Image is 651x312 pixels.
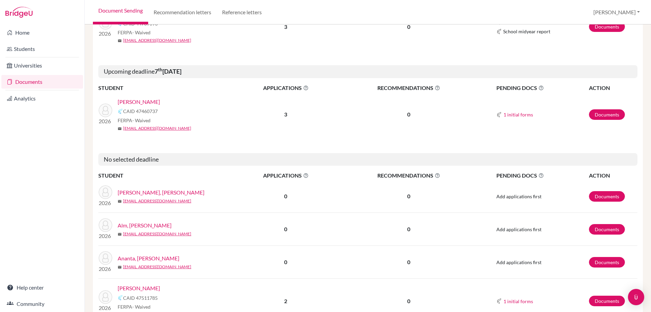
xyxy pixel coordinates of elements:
p: 2026 [99,265,112,273]
a: [PERSON_NAME] [118,284,160,292]
button: 1 initial forms [503,297,533,305]
a: Alm, [PERSON_NAME] [118,221,172,230]
img: Alm, Jaden Love [99,218,112,232]
a: [PERSON_NAME], [PERSON_NAME] [118,188,204,197]
span: FERPA [118,117,151,124]
img: Common App logo [496,29,502,34]
a: Documents [589,109,625,120]
a: Home [1,26,83,39]
img: Ananta, Mahardhika Christian [99,251,112,265]
span: mail [118,127,122,131]
th: STUDENT [98,171,234,180]
b: 7 [DATE] [155,68,181,75]
a: [EMAIL_ADDRESS][DOMAIN_NAME] [123,231,191,237]
span: mail [118,232,122,236]
b: 2 [284,298,287,304]
sup: th [158,67,162,72]
p: 2026 [99,232,112,240]
p: 0 [338,258,480,266]
span: CAID 47511785 [123,294,158,301]
th: STUDENT [98,84,234,92]
span: RECOMMENDATIONS [338,171,480,180]
b: 0 [284,193,287,199]
span: mail [118,199,122,203]
button: 1 initial forms [503,111,533,118]
a: Documents [589,191,625,202]
p: 0 [338,225,480,233]
div: Open Intercom Messenger [628,289,644,305]
p: 0 [338,110,480,118]
span: PENDING DOCS [496,84,588,92]
span: FERPA [118,29,151,36]
p: 2026 [99,304,112,312]
span: Add applications first [496,259,541,265]
img: Berglund, Caleb Stuart [99,290,112,304]
a: [EMAIL_ADDRESS][DOMAIN_NAME] [123,264,191,270]
a: [EMAIL_ADDRESS][DOMAIN_NAME] [123,198,191,204]
span: - Waived [132,304,151,310]
span: Add applications first [496,194,541,199]
a: Universities [1,59,83,72]
a: Documents [589,296,625,306]
a: Documents [1,75,83,89]
img: Common App logo [118,295,123,300]
a: Documents [589,257,625,268]
span: mail [118,265,122,269]
b: 0 [284,259,287,265]
span: mail [118,39,122,43]
a: [EMAIL_ADDRESS][DOMAIN_NAME] [123,125,191,131]
span: PENDING DOCS [496,171,588,180]
button: [PERSON_NAME] [590,6,643,19]
span: Add applications first [496,226,541,232]
b: 3 [284,23,287,30]
h5: Upcoming deadline [98,65,637,78]
a: Documents [589,21,625,32]
a: Documents [589,224,625,235]
span: APPLICATIONS [234,171,337,180]
a: Students [1,42,83,56]
img: Common App logo [496,112,502,117]
span: FERPA [118,303,151,310]
h5: No selected deadline [98,153,637,166]
img: Common App logo [496,298,502,304]
a: Help center [1,281,83,294]
span: - Waived [132,30,151,35]
p: 0 [338,297,480,305]
a: Analytics [1,92,83,105]
p: 2026 [99,199,112,207]
p: 2026 [99,30,112,38]
p: 2026 [99,117,112,125]
img: Cross, Leonidas [99,104,112,117]
p: 0 [338,23,480,31]
a: Community [1,297,83,311]
b: 3 [284,111,287,117]
th: ACTION [589,171,637,180]
th: ACTION [589,84,637,92]
span: APPLICATIONS [234,84,337,92]
span: School midyear report [503,28,550,35]
a: [PERSON_NAME] [118,98,160,106]
b: 0 [284,226,287,232]
p: 0 [338,192,480,200]
span: - Waived [132,117,151,123]
a: [EMAIL_ADDRESS][DOMAIN_NAME] [123,37,191,43]
img: Alexandra, Stella Gloria [99,185,112,199]
a: Ananta, [PERSON_NAME] [118,254,179,262]
span: RECOMMENDATIONS [338,84,480,92]
span: CAID 47460737 [123,108,158,115]
img: Common App logo [118,109,123,114]
img: Bridge-U [5,7,33,18]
